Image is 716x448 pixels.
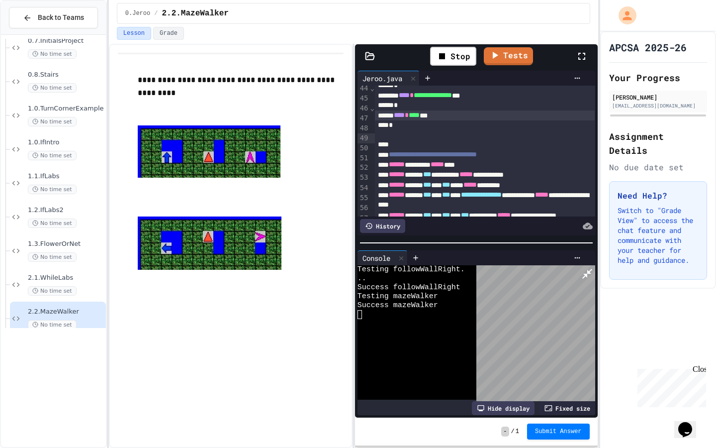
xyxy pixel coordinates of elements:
div: 46 [358,104,370,113]
div: Console [358,250,408,265]
span: - [501,427,509,437]
h1: APCSA 2025-26 [609,40,687,54]
span: / [154,9,158,17]
div: Jeroo.java [358,73,407,84]
iframe: chat widget [633,365,706,407]
span: / [511,428,515,436]
span: 1.0.IfIntro [28,138,104,147]
h2: Assignment Details [609,129,707,157]
span: .. [358,274,366,283]
span: 2.2.MazeWalker [162,7,228,19]
p: Switch to "Grade View" to access the chat feature and communicate with your teacher for help and ... [618,206,699,265]
span: 1 [516,428,519,436]
div: Fixed size [539,401,595,415]
div: [EMAIL_ADDRESS][DOMAIN_NAME] [612,102,704,110]
span: Fold line [370,84,375,92]
button: Submit Answer [527,424,590,440]
a: Tests [484,47,533,65]
span: No time set [28,185,77,194]
div: 53 [358,173,370,183]
span: 1.3.FlowerOrNet [28,240,104,248]
span: No time set [28,320,77,330]
span: No time set [28,117,77,126]
div: Hide display [472,401,535,415]
button: Grade [153,27,184,40]
div: 49 [358,133,370,143]
div: [PERSON_NAME] [612,93,704,102]
div: 44 [358,84,370,94]
span: Back to Teams [38,12,84,23]
span: No time set [28,219,77,228]
span: No time set [28,83,77,93]
div: 57 [358,214,370,234]
div: My Account [608,4,639,27]
div: History [360,219,405,233]
span: No time set [28,252,77,262]
span: 2.1.WhileLabs [28,274,104,282]
span: Testing mazeWalker [358,292,438,301]
div: 50 [358,143,370,153]
div: No due date set [609,161,707,173]
div: Console [358,253,395,263]
div: Jeroo.java [358,71,420,86]
span: No time set [28,49,77,59]
span: Fold line [370,104,375,112]
span: Submit Answer [535,428,582,436]
div: 48 [358,123,370,133]
span: Success mazeWalker [358,301,438,310]
div: 55 [358,193,370,203]
div: Stop [430,47,476,66]
div: 47 [358,113,370,123]
h2: Your Progress [609,71,707,85]
div: 54 [358,183,370,193]
button: Lesson [117,27,151,40]
div: 45 [358,94,370,104]
span: 0.Jeroo [125,9,150,17]
span: Testing followWallRight. [358,265,465,274]
span: 2.2.MazeWalker [28,308,104,316]
h3: Need Help? [618,190,699,202]
span: 0.7.InitialsProject [28,37,104,45]
span: 1.2.IfLabs2 [28,206,104,215]
span: 1.1.IfLabs [28,172,104,181]
span: No time set [28,286,77,296]
iframe: chat widget [674,408,706,438]
span: No time set [28,151,77,160]
span: 0.8.Stairs [28,71,104,79]
div: 52 [358,163,370,173]
span: 1.0.TurnCornerExample [28,105,104,113]
div: 56 [358,203,370,213]
div: Chat with us now!Close [4,4,69,63]
button: Back to Teams [9,7,98,28]
span: Success followWallRight [358,283,460,292]
div: 51 [358,153,370,163]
